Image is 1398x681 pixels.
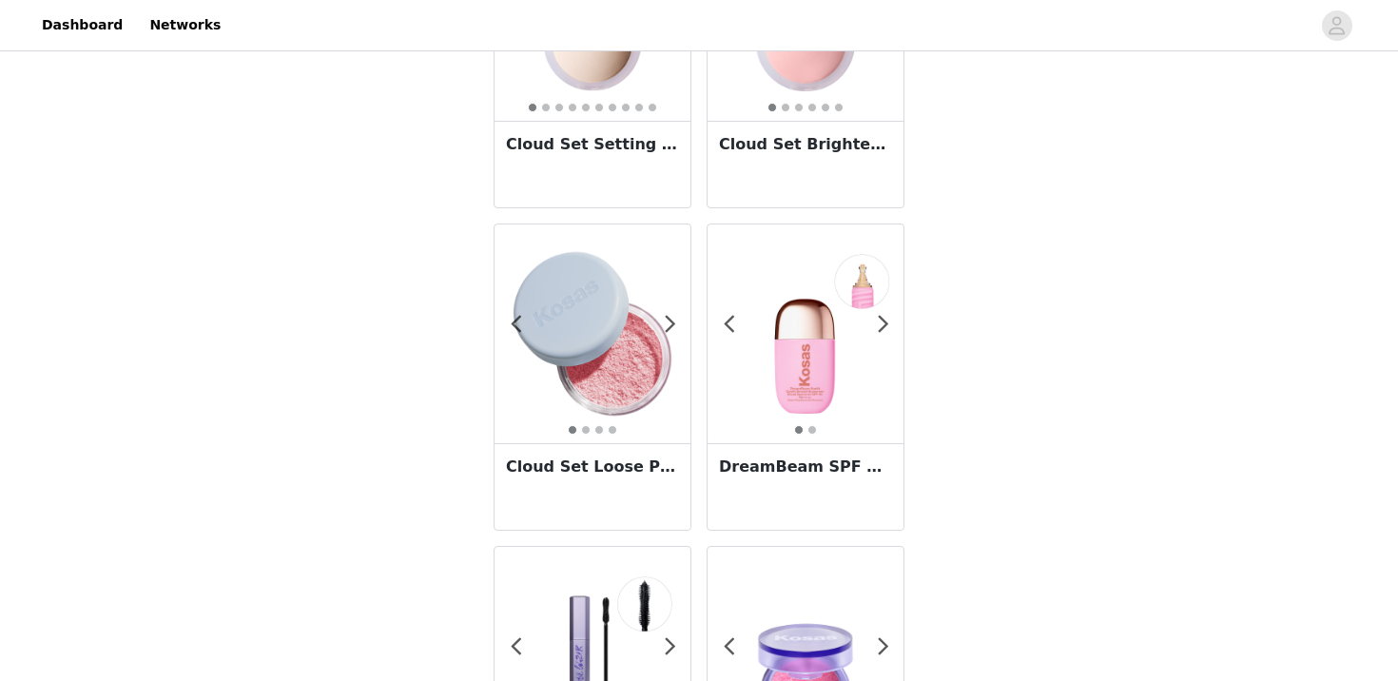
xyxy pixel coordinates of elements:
button: 1 [767,103,777,112]
button: 5 [581,103,591,112]
button: 2 [807,425,817,435]
button: 8 [621,103,631,112]
button: 6 [594,103,604,112]
a: Dashboard [30,4,134,47]
div: avatar [1328,10,1346,41]
h3: DreamBeam SPF 40 PA++++ [719,456,892,478]
button: 2 [541,103,551,112]
button: 9 [634,103,644,112]
button: 3 [794,103,804,112]
button: 5 [821,103,830,112]
button: 1 [568,425,577,435]
button: 6 [834,103,844,112]
button: 4 [608,425,617,435]
button: 1 [794,425,804,435]
a: Networks [138,4,232,47]
button: 4 [807,103,817,112]
button: 2 [781,103,790,112]
button: 2 [581,425,591,435]
h3: Cloud Set Loose Powder [506,456,679,478]
button: 3 [594,425,604,435]
button: 4 [568,103,577,112]
h3: Cloud Set Setting Powder [506,133,679,156]
button: 3 [554,103,564,112]
button: 7 [608,103,617,112]
button: 1 [528,103,537,112]
button: 10 [648,103,657,112]
h3: Cloud Set Brightening Powder [719,133,892,156]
